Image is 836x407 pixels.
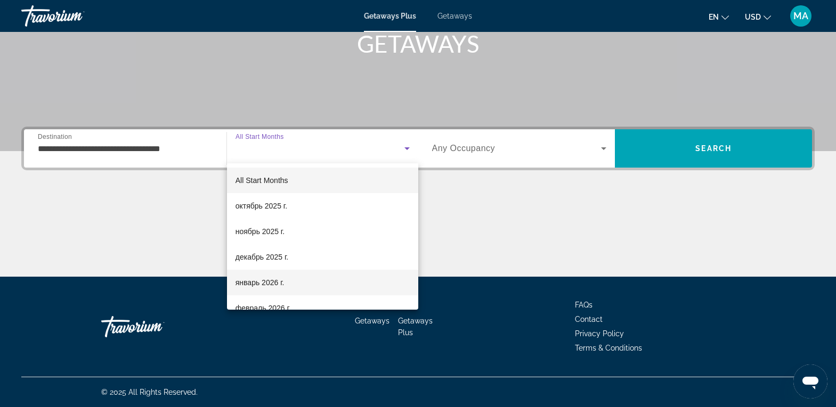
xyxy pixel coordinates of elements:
[236,200,287,212] span: октябрь 2025 г.
[236,276,285,289] span: январь 2026 г.
[236,176,288,185] span: All Start Months
[236,225,285,238] span: ноябрь 2025 г.
[236,302,291,314] span: февраль 2026 г.
[793,364,827,398] iframe: Кнопка запуска окна обмена сообщениями
[236,251,288,263] span: декабрь 2025 г.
